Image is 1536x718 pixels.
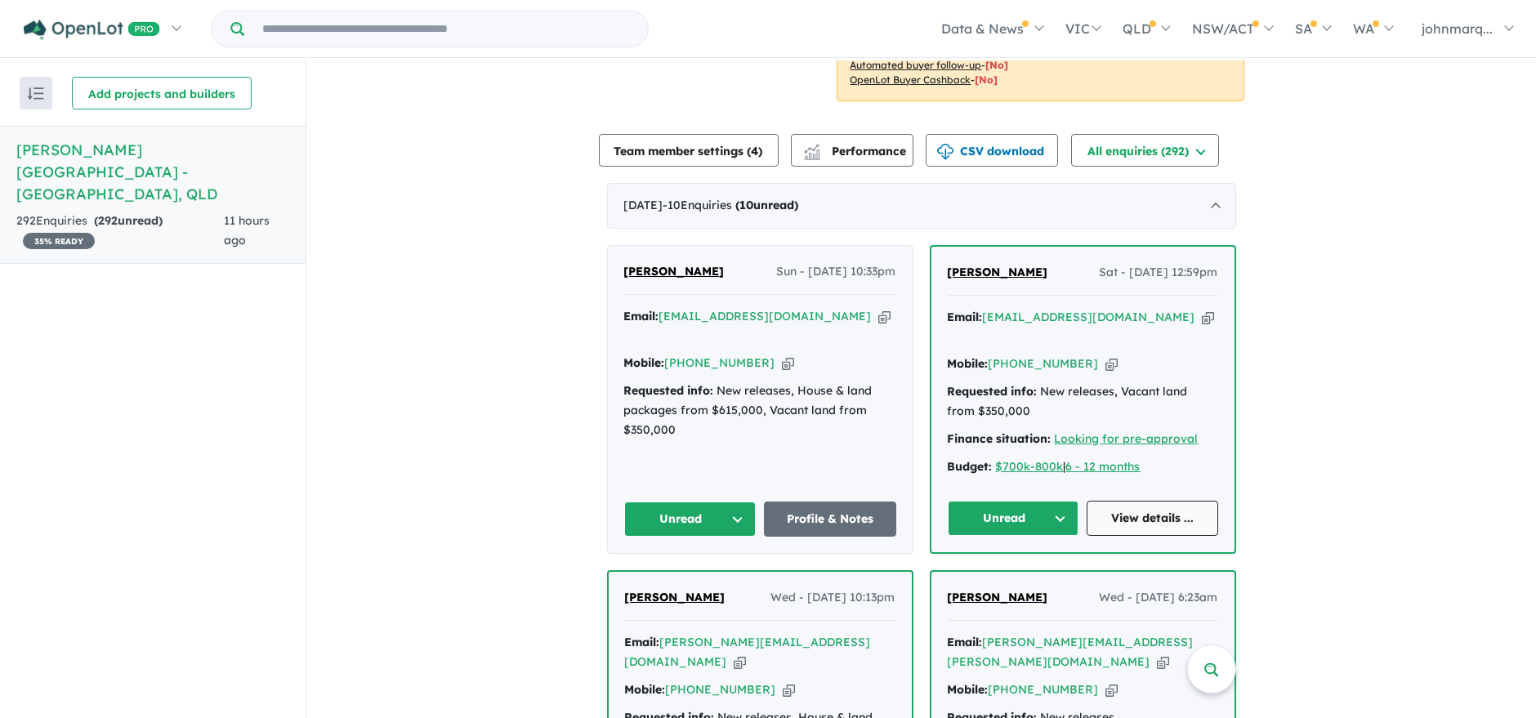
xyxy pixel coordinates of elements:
[948,501,1079,536] button: Unread
[1105,355,1118,372] button: Copy
[28,87,44,100] img: sort.svg
[625,635,871,669] a: [PERSON_NAME][EMAIL_ADDRESS][DOMAIN_NAME]
[665,355,775,370] a: [PHONE_NUMBER]
[777,262,896,282] span: Sun - [DATE] 10:33pm
[783,681,795,698] button: Copy
[624,383,714,398] strong: Requested info:
[736,198,799,212] strong: ( unread)
[782,355,794,372] button: Copy
[791,134,913,167] button: Performance
[1105,681,1118,698] button: Copy
[24,20,160,40] img: Openlot PRO Logo White
[734,653,746,671] button: Copy
[948,382,1218,421] div: New releases, Vacant land from $350,000
[740,198,754,212] span: 10
[659,309,872,323] a: [EMAIL_ADDRESS][DOMAIN_NAME]
[926,134,1058,167] button: CSV download
[624,309,659,323] strong: Email:
[948,263,1048,283] a: [PERSON_NAME]
[1100,588,1218,608] span: Wed - [DATE] 6:23am
[624,262,725,282] a: [PERSON_NAME]
[752,144,759,158] span: 4
[948,384,1038,399] strong: Requested info:
[948,635,983,649] strong: Email:
[1202,309,1214,326] button: Copy
[948,310,983,324] strong: Email:
[1100,263,1218,283] span: Sat - [DATE] 12:59pm
[1157,653,1169,671] button: Copy
[804,144,819,153] img: line-chart.svg
[989,682,1099,697] a: [PHONE_NUMBER]
[948,457,1218,477] div: |
[804,149,820,160] img: bar-chart.svg
[1422,20,1493,37] span: johnmarq...
[948,265,1048,279] span: [PERSON_NAME]
[851,74,971,86] u: OpenLot Buyer Cashback
[948,590,1048,604] span: [PERSON_NAME]
[625,590,726,604] span: [PERSON_NAME]
[1066,459,1141,474] a: 6 - 12 months
[1071,134,1219,167] button: All enquiries (292)
[625,635,660,649] strong: Email:
[948,588,1048,608] a: [PERSON_NAME]
[937,144,953,160] img: download icon
[624,381,896,439] div: New releases, House & land packages from $615,000, Vacant land from $350,000
[23,233,95,249] span: 35 % READY
[948,682,989,697] strong: Mobile:
[851,59,982,71] u: Automated buyer follow-up
[94,213,163,228] strong: ( unread)
[996,459,1064,474] a: $700k-800k
[948,459,993,474] strong: Budget:
[666,682,776,697] a: [PHONE_NUMBER]
[248,11,645,47] input: Try estate name, suburb, builder or developer
[663,198,799,212] span: - 10 Enquir ies
[948,635,1194,669] a: [PERSON_NAME][EMAIL_ADDRESS][PERSON_NAME][DOMAIN_NAME]
[983,310,1195,324] a: [EMAIL_ADDRESS][DOMAIN_NAME]
[764,502,896,537] a: Profile & Notes
[948,356,989,371] strong: Mobile:
[771,588,895,608] span: Wed - [DATE] 10:13pm
[948,431,1052,446] strong: Finance situation:
[976,74,998,86] span: [No]
[98,213,118,228] span: 292
[16,212,224,251] div: 292 Enquir ies
[989,356,1099,371] a: [PHONE_NUMBER]
[624,264,725,279] span: [PERSON_NAME]
[599,134,779,167] button: Team member settings (4)
[806,144,907,158] span: Performance
[607,183,1236,229] div: [DATE]
[1087,501,1218,536] a: View details ...
[625,588,726,608] a: [PERSON_NAME]
[986,59,1009,71] span: [No]
[624,502,757,537] button: Unread
[72,77,252,109] button: Add projects and builders
[624,355,665,370] strong: Mobile:
[224,213,270,248] span: 11 hours ago
[1055,431,1199,446] a: Looking for pre-approval
[16,139,289,205] h5: [PERSON_NAME][GEOGRAPHIC_DATA] - [GEOGRAPHIC_DATA] , QLD
[878,308,891,325] button: Copy
[625,682,666,697] strong: Mobile:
